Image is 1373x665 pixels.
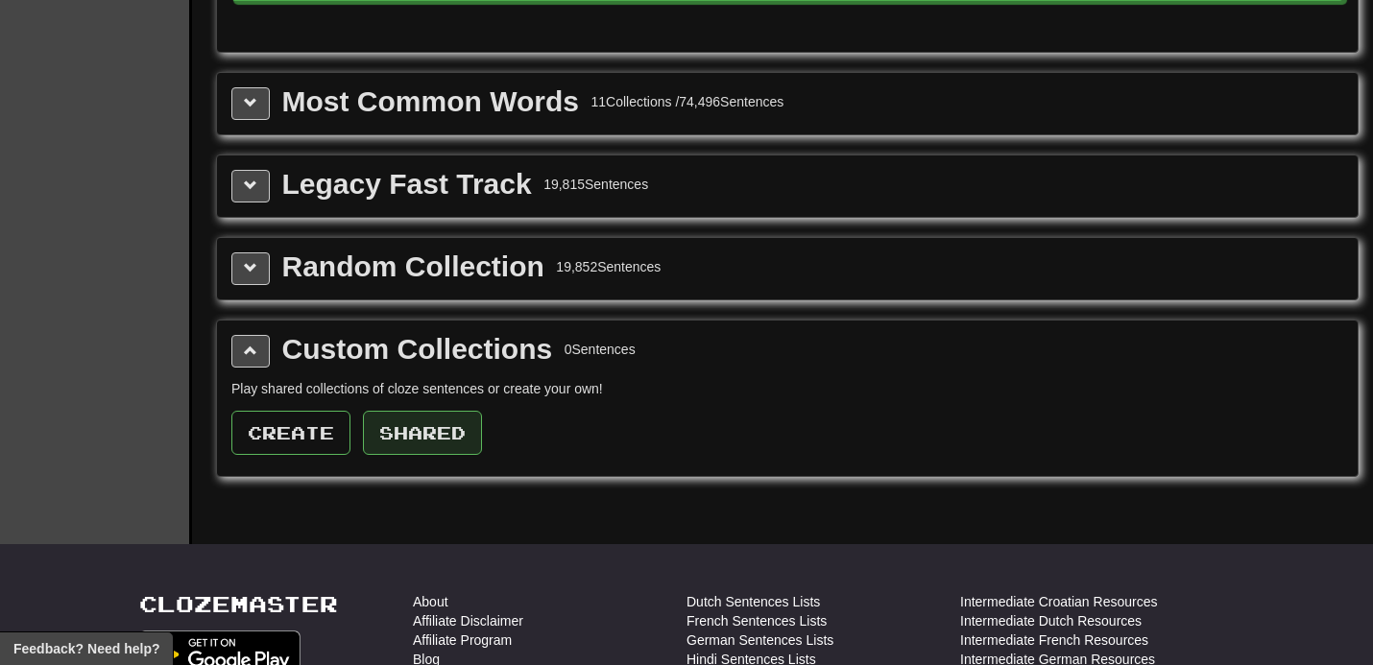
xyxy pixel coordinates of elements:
a: Affiliate Program [413,630,512,650]
a: Intermediate Dutch Resources [960,611,1142,630]
div: 19,852 Sentences [556,257,661,276]
div: 19,815 Sentences [543,175,648,194]
span: Open feedback widget [13,639,159,658]
a: French Sentences Lists [686,611,827,630]
a: Affiliate Disclaimer [413,611,523,630]
button: Create [231,411,350,455]
div: 11 Collections / 74,496 Sentences [590,92,783,111]
div: Random Collection [282,252,544,281]
a: About [413,592,448,611]
a: Dutch Sentences Lists [686,592,820,611]
a: Intermediate Croatian Resources [960,592,1157,611]
button: Shared [363,411,482,455]
a: German Sentences Lists [686,630,833,650]
div: Custom Collections [282,335,553,364]
div: 0 Sentences [565,340,636,359]
a: Clozemaster [139,592,338,616]
p: Play shared collections of cloze sentences or create your own! [231,379,1343,398]
div: Most Common Words [282,87,579,116]
a: Intermediate French Resources [960,630,1148,650]
div: Legacy Fast Track [282,170,532,199]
